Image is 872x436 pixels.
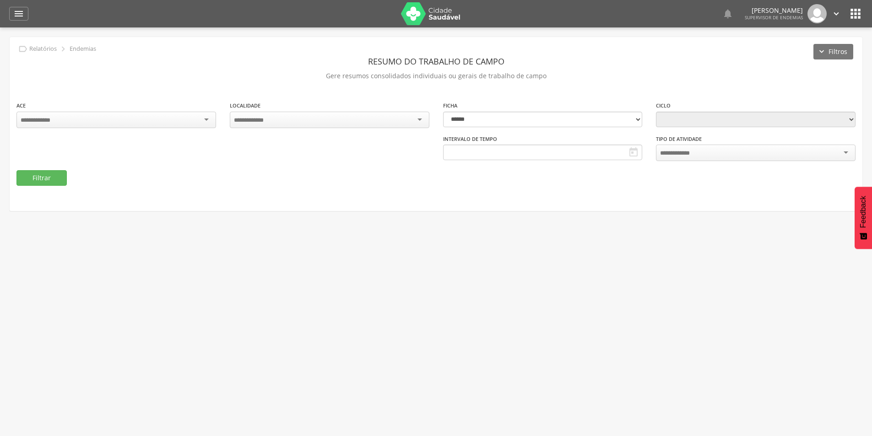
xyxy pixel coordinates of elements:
[745,14,803,21] span: Supervisor de Endemias
[16,170,67,186] button: Filtrar
[443,135,497,143] label: Intervalo de Tempo
[855,187,872,249] button: Feedback - Mostrar pesquisa
[58,44,68,54] i: 
[831,9,841,19] i: 
[628,147,639,158] i: 
[722,8,733,19] i: 
[16,70,856,82] p: Gere resumos consolidados individuais ou gerais de trabalho de campo
[29,45,57,53] p: Relatórios
[16,53,856,70] header: Resumo do Trabalho de Campo
[859,196,867,228] span: Feedback
[656,102,671,109] label: Ciclo
[9,7,28,21] a: 
[18,44,28,54] i: 
[656,135,702,143] label: Tipo de Atividade
[16,102,26,109] label: ACE
[745,7,803,14] p: [PERSON_NAME]
[848,6,863,21] i: 
[722,4,733,23] a: 
[70,45,96,53] p: Endemias
[443,102,457,109] label: Ficha
[813,44,853,59] button: Filtros
[13,8,24,19] i: 
[230,102,260,109] label: Localidade
[831,4,841,23] a: 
